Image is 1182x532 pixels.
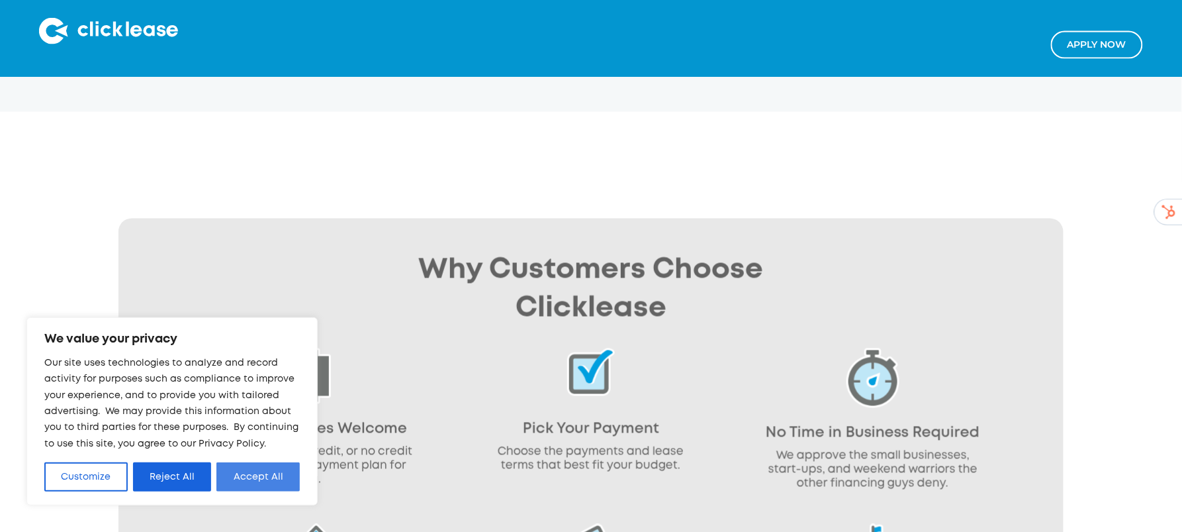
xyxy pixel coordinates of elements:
button: Customize [44,462,128,492]
img: No time in business required [846,348,899,408]
img: Clicklease logo [39,18,178,44]
h2: Why Customers Choose Clicklease [355,252,827,329]
p: We approve the small businesses, start-ups, and weekend warriors the other financing guys deny. [766,449,980,491]
span: Our site uses technologies to analyze and record activity for purposes such as compliance to impr... [44,359,298,448]
div: We value your privacy [26,317,318,505]
button: Accept All [216,462,300,492]
img: Pick your payments [567,348,615,396]
div: Pick Your Payment [484,420,698,439]
a: Apply NOw [1051,31,1143,58]
p: We value your privacy [44,331,300,347]
button: Reject All [133,462,212,492]
div: No Time in Business Required [766,424,980,443]
p: Choose the payments and lease terms that best fit your budget. [484,445,698,473]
